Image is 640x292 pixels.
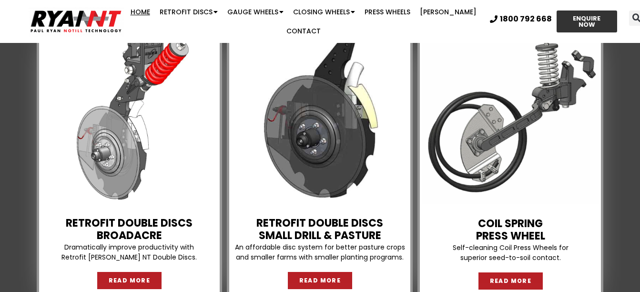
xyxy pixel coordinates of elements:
[109,278,151,283] span: READ MORE
[256,216,383,243] a: Retrofit Double DiscsSMALL DRILL & PASTURE
[223,2,288,21] a: Gauge Wheels
[232,242,408,262] p: An affordable disc system for better pasture crops and smaller farms with smaller planting programs.
[66,216,193,243] a: Retrofit Double DiscsBROADACRE
[126,2,155,21] a: Home
[282,21,325,41] a: Contact
[415,2,481,21] a: [PERSON_NAME]
[490,15,552,23] a: 1800 792 668
[288,272,353,289] a: READ MORE
[500,15,552,23] span: 1800 792 668
[97,272,162,289] a: READ MORE
[422,243,599,263] p: Self-cleaning Coil Press Wheels for superior seed-to-soil contact.
[288,2,360,21] a: Closing Wheels
[29,7,124,36] img: Ryan NT logo
[360,2,415,21] a: Press Wheels
[41,242,218,262] p: Dramatically improve productivity with Retrofit [PERSON_NAME] NT Double Discs.
[124,2,482,41] nav: Menu
[476,216,545,243] a: COIL SPRINGPRESS WHEEL
[422,27,599,204] img: RYAN NT Press Wheel
[41,27,218,204] img: Retrofit tyne and double disc. Seeder bar
[155,2,223,21] a: Retrofit Discs
[299,278,341,283] span: READ MORE
[478,272,543,290] a: READ MORE
[490,278,532,284] span: READ MORE
[232,27,408,204] img: Retrofit double disc
[565,15,609,28] span: ENQUIRE NOW
[557,10,617,32] a: ENQUIRE NOW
